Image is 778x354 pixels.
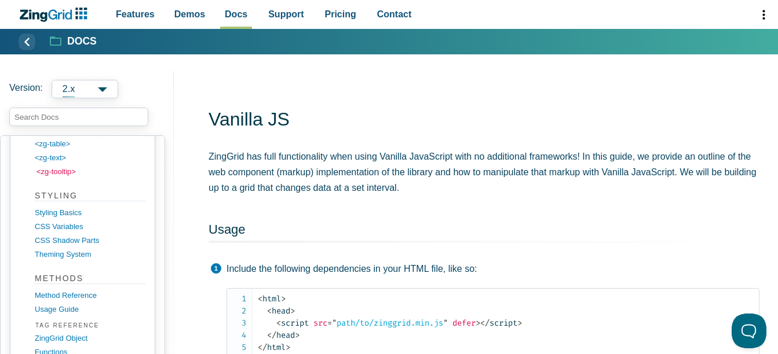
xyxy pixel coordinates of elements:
[35,220,145,234] a: CSS Variables
[377,6,412,22] span: Contact
[276,318,309,328] span: script
[36,165,147,179] a: <zg-tooltip>
[327,318,448,328] span: path/to/zinggrid.min.js
[276,318,281,328] span: <
[295,330,299,340] span: >
[281,294,286,304] span: >
[732,314,766,348] iframe: Help Scout Beacon - Open
[286,342,290,352] span: >
[480,318,517,328] span: script
[174,6,205,22] span: Demos
[313,318,327,328] span: src
[9,80,43,98] span: Version:
[443,318,448,328] span: "
[452,318,476,328] span: defer
[35,331,145,345] a: ZingGrid object
[35,190,145,201] strong: Styling
[325,6,356,22] span: Pricing
[19,8,93,22] a: ZingChart Logo. Click to return to the homepage
[35,234,145,248] a: CSS shadow parts
[35,273,145,284] strong: Methods
[35,248,145,261] a: theming system
[116,6,155,22] span: Features
[209,108,759,134] h1: Vanilla JS
[327,318,332,328] span: =
[258,342,286,352] span: html
[332,318,337,328] span: "
[50,35,97,49] a: Docs
[290,306,295,316] span: >
[258,342,267,352] span: </
[268,6,304,22] span: Support
[67,36,97,47] strong: Docs
[480,318,490,328] span: </
[35,137,145,151] a: <zg-table>
[267,330,276,340] span: </
[267,330,295,340] span: head
[476,318,480,328] span: >
[267,306,290,316] span: head
[209,149,759,196] p: ZingGrid has full functionality when using Vanilla JavaScript with no additional frameworks! In t...
[35,303,145,316] a: Usage Guide
[258,294,281,304] span: html
[35,289,145,303] a: Method Reference
[209,222,246,237] a: Usage
[9,108,148,126] input: search input
[258,294,262,304] span: <
[267,306,272,316] span: <
[9,80,165,98] label: Versions
[227,261,759,276] p: Include the following dependencies in your HTML file, like so:
[33,320,145,331] span: Tag Reference
[35,151,145,165] a: <zg-text>
[517,318,522,328] span: >
[35,206,145,220] a: Styling Basics
[225,6,247,22] span: Docs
